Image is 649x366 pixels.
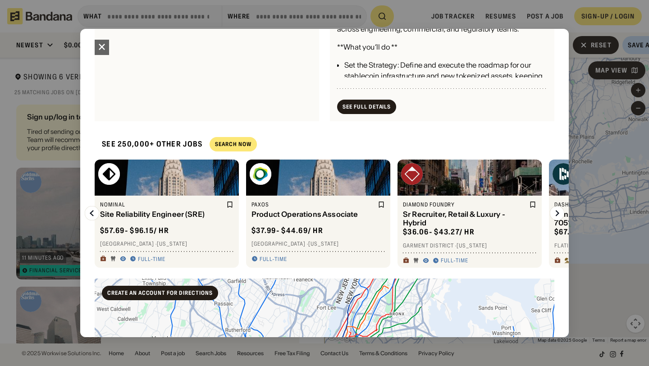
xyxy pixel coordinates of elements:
[251,210,376,219] div: Product Operations Associate
[215,142,251,147] div: Search Now
[138,256,165,263] div: Full-time
[403,242,536,249] div: Garment District · [US_STATE]
[441,257,468,264] div: Full-time
[95,132,202,156] div: See 250,000+ other jobs
[344,59,547,92] div: Set the Strategy: Define and execute the roadmap for our stablecoin infrastructure and new tokeni...
[251,201,376,208] div: Paxos
[554,227,623,237] div: $ 67.31 - $79.33 / hr
[251,240,385,247] div: [GEOGRAPHIC_DATA] · [US_STATE]
[251,226,323,235] div: $ 37.99 - $44.69 / hr
[403,201,527,208] div: Diamond Foundry
[403,210,527,227] div: Sr Recruiter, Retail & Luxury - Hybrid
[100,226,169,235] div: $ 57.69 - $96.15 / hr
[98,163,120,185] img: Nominal logo
[85,206,99,220] img: Left Arrow
[100,210,224,219] div: Site Reliability Engineer (SRE)
[100,240,233,247] div: [GEOGRAPHIC_DATA] · [US_STATE]
[250,163,271,185] img: Paxos logo
[550,206,564,220] img: Right Arrow
[100,201,224,208] div: Nominal
[343,104,391,110] div: See Full Details
[401,163,423,185] img: Diamond Foundry logo
[260,256,287,263] div: Full-time
[403,227,475,237] div: $ 36.06 - $43.27 / hr
[107,290,213,296] div: Create an account for directions
[553,163,574,185] img: Dashlane logo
